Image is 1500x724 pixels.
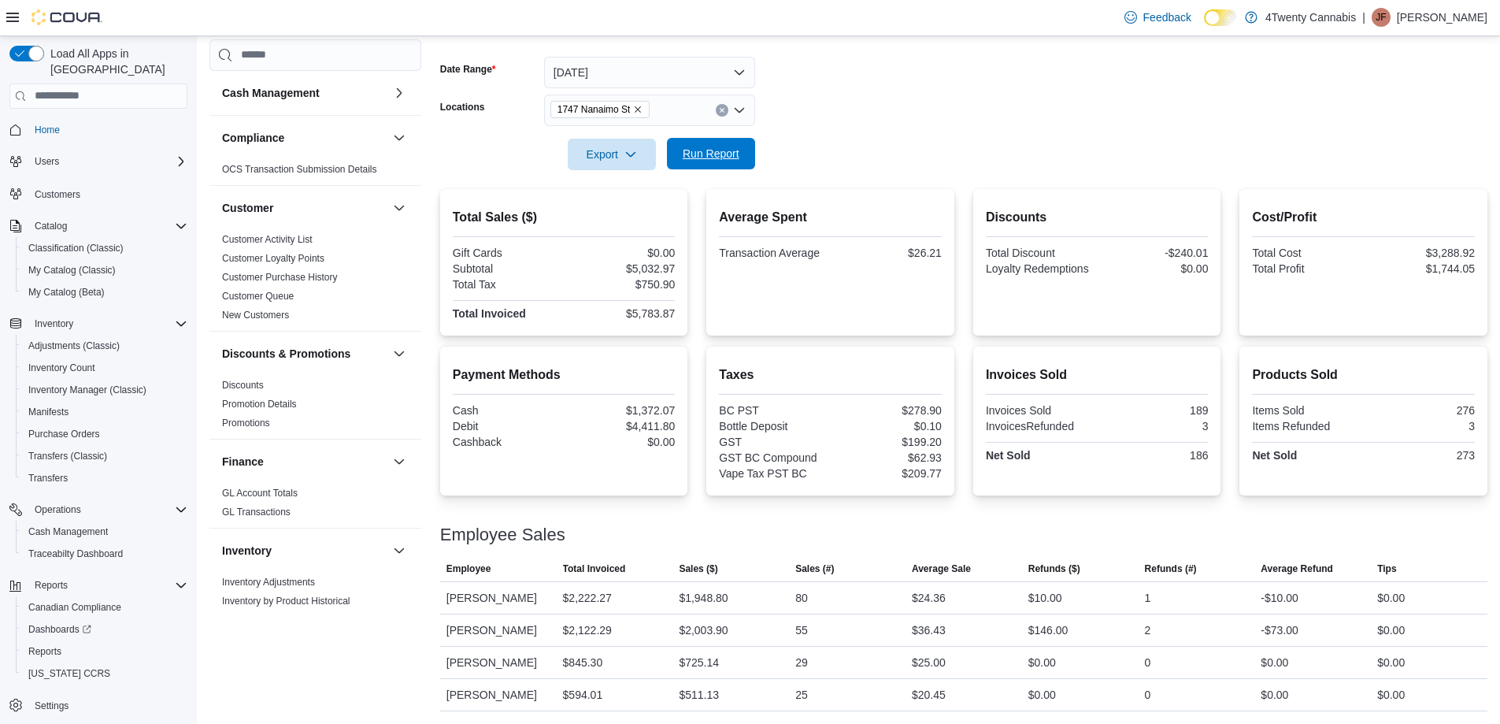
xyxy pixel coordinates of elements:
[222,380,264,391] a: Discounts
[222,577,315,588] a: Inventory Adjustments
[440,582,557,614] div: [PERSON_NAME]
[1028,653,1056,672] div: $0.00
[222,130,284,146] h3: Compliance
[1372,8,1391,27] div: Jacqueline Francis
[1261,562,1333,575] span: Average Refund
[834,467,942,480] div: $209.77
[222,163,377,176] span: OCS Transaction Submission Details
[1261,588,1298,607] div: -$10.00
[222,596,350,607] a: Inventory by Product Historical
[567,436,675,448] div: $0.00
[1377,621,1405,640] div: $0.00
[633,105,643,114] button: Remove 1747 Nanaimo St from selection in this group
[719,436,827,448] div: GST
[222,309,289,321] span: New Customers
[563,685,603,704] div: $594.01
[563,588,612,607] div: $2,222.27
[28,623,91,636] span: Dashboards
[1028,588,1062,607] div: $10.00
[3,574,194,596] button: Reports
[1145,621,1151,640] div: 2
[834,420,942,433] div: $0.10
[28,645,61,658] span: Reports
[22,336,187,355] span: Adjustments (Classic)
[440,647,557,678] div: [PERSON_NAME]
[22,425,106,444] a: Purchase Orders
[1367,449,1475,462] div: 273
[222,234,313,245] a: Customer Activity List
[222,543,272,559] h3: Inventory
[440,63,496,76] label: Date Range
[16,335,194,357] button: Adjustments (Classic)
[28,500,187,519] span: Operations
[563,621,612,640] div: $2,122.29
[912,621,946,640] div: $36.43
[795,588,808,607] div: 80
[986,420,1094,433] div: InvoicesRefunded
[35,155,59,168] span: Users
[1252,247,1360,259] div: Total Cost
[1028,685,1056,704] div: $0.00
[1118,2,1198,33] a: Feedback
[453,307,526,320] strong: Total Invoiced
[453,436,561,448] div: Cashback
[679,588,728,607] div: $1,948.80
[1362,8,1365,27] p: |
[222,130,387,146] button: Compliance
[28,428,100,440] span: Purchase Orders
[28,576,74,595] button: Reports
[16,596,194,618] button: Canadian Compliance
[22,358,187,377] span: Inventory Count
[22,447,187,466] span: Transfers (Classic)
[28,121,66,139] a: Home
[16,618,194,640] a: Dashboards
[986,449,1031,462] strong: Net Sold
[28,152,187,171] span: Users
[222,271,338,284] span: Customer Purchase History
[453,262,561,275] div: Subtotal
[1143,9,1191,25] span: Feedback
[440,679,557,711] div: [PERSON_NAME]
[22,381,153,399] a: Inventory Manager (Classic)
[209,160,421,185] div: Compliance
[912,588,946,607] div: $24.36
[795,562,834,575] span: Sales (#)
[719,366,942,384] h2: Taxes
[22,261,122,280] a: My Catalog (Classic)
[3,313,194,335] button: Inventory
[453,278,561,291] div: Total Tax
[567,247,675,259] div: $0.00
[567,420,675,433] div: $4,411.80
[795,653,808,672] div: 29
[1261,685,1288,704] div: $0.00
[22,425,187,444] span: Purchase Orders
[577,139,646,170] span: Export
[1377,588,1405,607] div: $0.00
[222,543,387,559] button: Inventory
[16,379,194,401] button: Inventory Manager (Classic)
[667,138,755,169] button: Run Report
[440,614,557,646] div: [PERSON_NAME]
[834,247,942,259] div: $26.21
[1265,8,1356,27] p: 4Twenty Cannabis
[568,139,656,170] button: Export
[912,653,946,672] div: $25.00
[222,85,387,101] button: Cash Management
[557,102,631,117] span: 1747 Nanaimo St
[679,562,717,575] span: Sales ($)
[986,262,1094,275] div: Loyalty Redemptions
[986,208,1209,227] h2: Discounts
[834,404,942,417] div: $278.90
[440,101,485,113] label: Locations
[1028,621,1069,640] div: $146.00
[28,185,87,204] a: Customers
[719,247,827,259] div: Transaction Average
[16,445,194,467] button: Transfers (Classic)
[719,208,942,227] h2: Average Spent
[28,264,116,277] span: My Catalog (Classic)
[35,124,60,136] span: Home
[22,522,187,541] span: Cash Management
[22,239,187,258] span: Classification (Classic)
[222,310,289,321] a: New Customers
[222,417,270,429] span: Promotions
